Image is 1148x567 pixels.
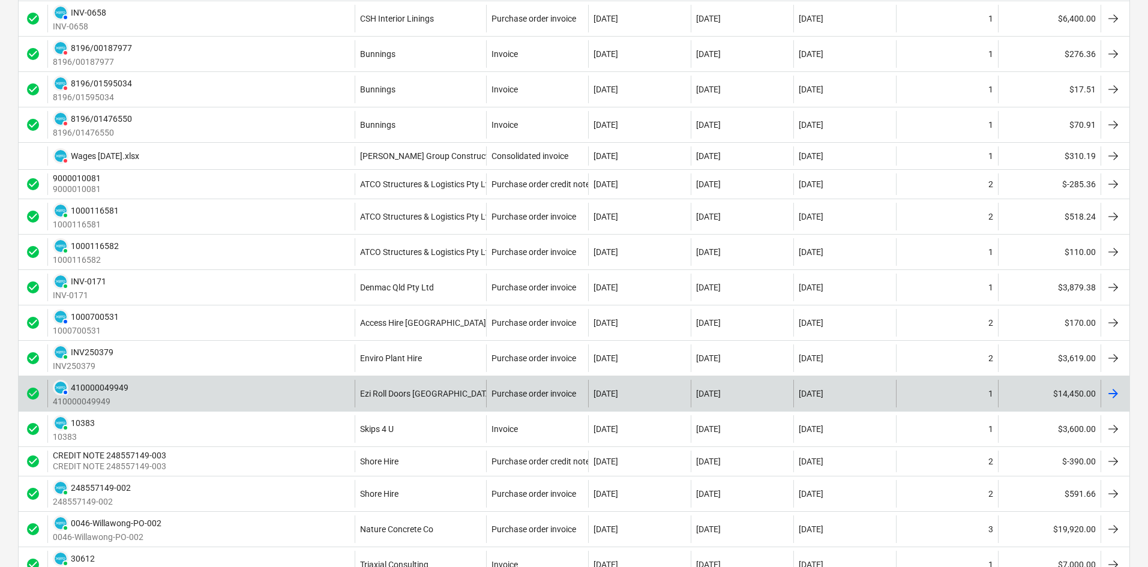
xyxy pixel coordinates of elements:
div: 1 [988,85,993,94]
div: [DATE] [594,179,618,189]
p: 1000116582 [53,254,119,266]
div: [DATE] [594,283,618,292]
div: [DATE] [799,85,823,94]
div: 1 [988,389,993,398]
div: 1 [988,247,993,257]
div: Purchase order invoice [491,283,576,292]
div: Bunnings [360,49,395,59]
div: 2 [988,212,993,221]
div: Purchase order invoice [491,247,576,257]
div: [DATE] [696,424,721,434]
div: Invoice was approved [26,82,40,97]
span: check_circle [26,47,40,61]
div: Purchase order invoice [491,14,576,23]
div: 1 [988,283,993,292]
span: check_circle [26,487,40,501]
div: 248557149-002 [71,483,131,493]
div: Shore Hire [360,489,398,499]
img: xero.svg [55,417,67,429]
p: 0046-Willawong-PO-002 [53,531,161,543]
img: xero.svg [55,275,67,287]
img: xero.svg [55,517,67,529]
div: Purchase order invoice [491,318,576,328]
div: Purchase order invoice [491,353,576,363]
div: [DATE] [799,179,823,189]
div: 2 [988,318,993,328]
div: [DATE] [594,212,618,221]
img: xero.svg [55,150,67,162]
div: Skips 4 U [360,424,394,434]
span: check_circle [26,351,40,365]
div: Invoice was approved [26,454,40,469]
div: [DATE] [799,247,823,257]
div: [DATE] [696,14,721,23]
img: xero.svg [55,42,67,54]
div: [DATE] [696,389,721,398]
p: CREDIT NOTE 248557149-003 [53,460,169,472]
div: Invoice was approved [26,11,40,26]
div: [DATE] [594,151,618,161]
div: [DATE] [594,457,618,466]
div: Nature Concrete Co [360,524,433,534]
p: INV-0658 [53,20,106,32]
div: [DATE] [696,247,721,257]
img: xero.svg [55,311,67,323]
div: Shore Hire [360,457,398,466]
p: 8196/01595034 [53,91,132,103]
div: $518.24 [998,203,1101,230]
div: Invoice has been synced with Xero and its status is currently PAID [53,344,68,360]
img: xero.svg [55,553,67,565]
div: Invoice has been synced with Xero and its status is currently AUTHORISED [53,309,68,325]
div: [DATE] [594,389,618,398]
span: check_circle [26,316,40,330]
div: 1 [988,151,993,161]
div: [DATE] [799,524,823,534]
div: Invoice was approved [26,522,40,536]
div: 10383 [71,418,95,428]
img: xero.svg [55,382,67,394]
div: 8196/01595034 [71,79,132,88]
div: [DATE] [799,318,823,328]
p: 248557149-002 [53,496,131,508]
div: [DATE] [696,353,721,363]
img: xero.svg [55,7,67,19]
div: [DATE] [696,212,721,221]
div: Purchase order invoice [491,212,576,221]
div: Invoice was approved [26,245,40,259]
div: [DATE] [799,489,823,499]
div: Enviro Plant Hire [360,353,422,363]
div: Invoice has been synced with Xero and its status is currently AUTHORISED [53,5,68,20]
div: Chat Widget [1088,509,1148,567]
div: 410000049949 [71,383,128,392]
div: [DATE] [696,179,721,189]
div: $-285.36 [998,173,1101,195]
div: CREDIT NOTE 248557149-003 [53,451,166,460]
div: [DATE] [696,120,721,130]
span: check_circle [26,82,40,97]
div: [DATE] [696,524,721,534]
div: 2 [988,353,993,363]
div: Denmac Qld Pty Ltd [360,283,434,292]
div: $17.51 [998,76,1101,103]
span: check_circle [26,454,40,469]
div: Invoice [491,49,518,59]
div: $3,619.00 [998,344,1101,372]
div: [DATE] [594,353,618,363]
span: check_circle [26,422,40,436]
div: $591.66 [998,480,1101,508]
div: Invoice has been synced with Xero and its status is currently DELETED [53,148,68,164]
span: check_circle [26,209,40,224]
div: ATCO Structures & Logistics Pty Ltd [360,212,493,221]
div: [DATE] [799,283,823,292]
div: [DATE] [594,14,618,23]
img: xero.svg [55,482,67,494]
div: 8196/00187977 [71,43,132,53]
div: [DATE] [799,353,823,363]
div: [DATE] [594,489,618,499]
span: check_circle [26,177,40,191]
div: $14,450.00 [998,380,1101,407]
span: check_circle [26,118,40,132]
div: [DATE] [696,151,721,161]
div: Invoice has been synced with Xero and its status is currently DELETED [53,76,68,91]
div: [PERSON_NAME] Group Construction [360,151,500,161]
